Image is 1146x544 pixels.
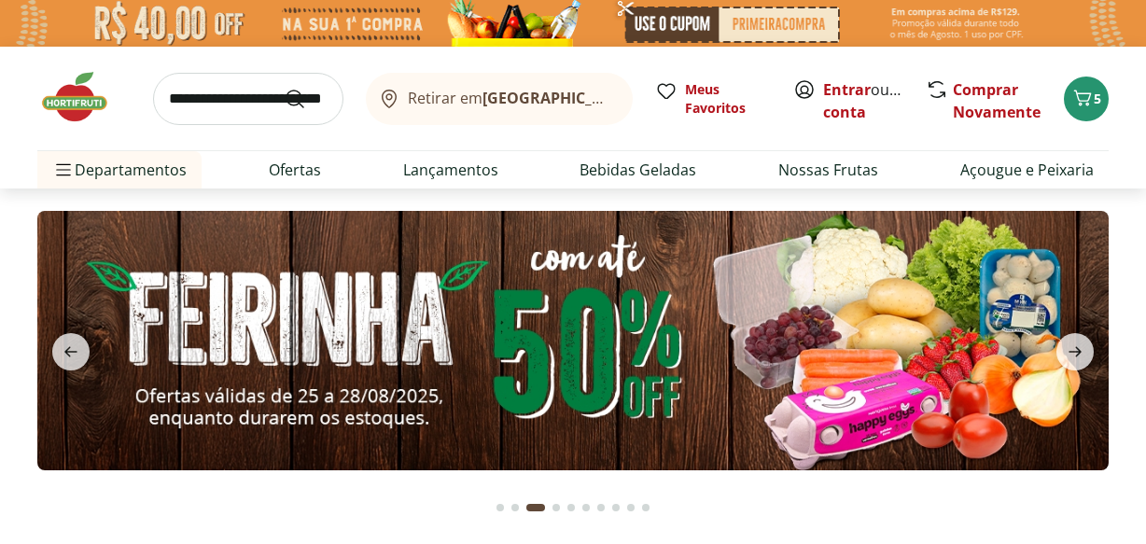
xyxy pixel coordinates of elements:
button: Go to page 7 from fs-carousel [594,485,608,530]
button: Go to page 2 from fs-carousel [508,485,523,530]
a: Nossas Frutas [778,159,878,181]
button: Go to page 6 from fs-carousel [579,485,594,530]
a: Bebidas Geladas [580,159,696,181]
button: Current page from fs-carousel [523,485,549,530]
span: Retirar em [408,90,614,106]
button: Retirar em[GEOGRAPHIC_DATA]/[GEOGRAPHIC_DATA] [366,73,633,125]
button: Go to page 1 from fs-carousel [493,485,508,530]
button: Go to page 8 from fs-carousel [608,485,623,530]
input: search [153,73,343,125]
a: Meus Favoritos [655,80,771,118]
span: 5 [1094,90,1101,107]
a: Comprar Novamente [953,79,1041,122]
a: Ofertas [269,159,321,181]
img: feira [37,211,1109,470]
span: Departamentos [52,147,187,192]
a: Criar conta [823,79,926,122]
button: Submit Search [284,88,328,110]
button: Go to page 5 from fs-carousel [564,485,579,530]
button: Menu [52,147,75,192]
button: Go to page 10 from fs-carousel [638,485,653,530]
button: Go to page 9 from fs-carousel [623,485,638,530]
span: Meus Favoritos [685,80,771,118]
button: previous [37,333,105,370]
a: Lançamentos [403,159,498,181]
img: Hortifruti [37,69,131,125]
b: [GEOGRAPHIC_DATA]/[GEOGRAPHIC_DATA] [482,88,797,108]
button: Go to page 4 from fs-carousel [549,485,564,530]
span: ou [823,78,906,123]
a: Entrar [823,79,871,100]
button: Carrinho [1064,77,1109,121]
button: next [1041,333,1109,370]
a: Açougue e Peixaria [960,159,1094,181]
